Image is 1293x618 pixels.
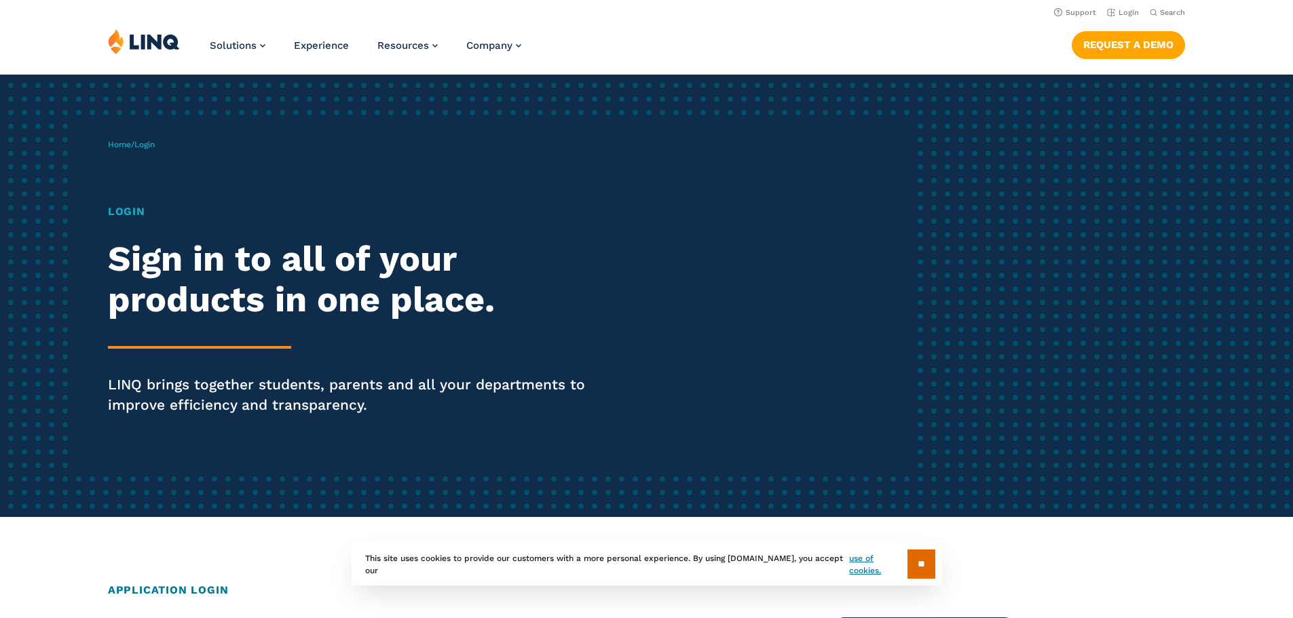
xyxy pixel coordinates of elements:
[108,140,131,149] a: Home
[377,39,438,52] a: Resources
[1054,8,1096,17] a: Support
[210,39,257,52] span: Solutions
[466,39,521,52] a: Company
[108,28,180,54] img: LINQ | K‑12 Software
[466,39,512,52] span: Company
[108,204,606,220] h1: Login
[108,374,606,415] p: LINQ brings together students, parents and all your departments to improve efficiency and transpa...
[210,28,521,73] nav: Primary Navigation
[352,543,942,585] div: This site uses cookies to provide our customers with a more personal experience. By using [DOMAIN...
[1160,8,1185,17] span: Search
[1072,28,1185,58] nav: Button Navigation
[108,239,606,320] h2: Sign in to all of your products in one place.
[108,140,155,149] span: /
[377,39,429,52] span: Resources
[1150,7,1185,18] button: Open Search Bar
[849,552,907,577] a: use of cookies.
[294,39,349,52] a: Experience
[1107,8,1139,17] a: Login
[210,39,265,52] a: Solutions
[134,140,155,149] span: Login
[1072,31,1185,58] a: Request a Demo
